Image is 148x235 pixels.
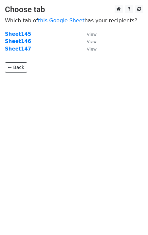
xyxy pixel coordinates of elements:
h3: Choose tab [5,5,143,14]
small: View [87,47,97,52]
a: Sheet146 [5,38,31,44]
a: ← Back [5,62,27,73]
a: Sheet145 [5,31,31,37]
small: View [87,32,97,37]
p: Which tab of has your recipients? [5,17,143,24]
a: View [80,46,97,52]
a: this Google Sheet [38,17,84,24]
a: View [80,38,97,44]
a: View [80,31,97,37]
small: View [87,39,97,44]
a: Sheet147 [5,46,31,52]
